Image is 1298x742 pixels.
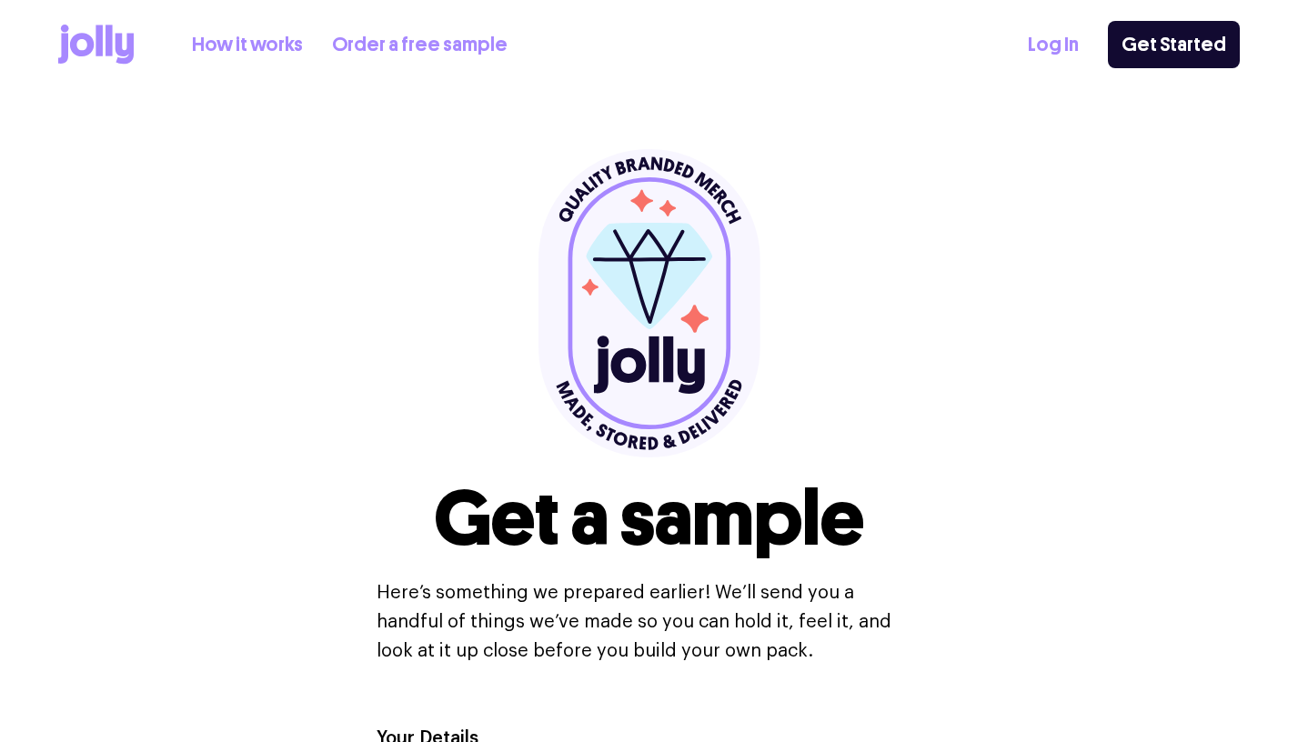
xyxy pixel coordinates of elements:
a: Get Started [1108,21,1240,68]
a: Log In [1028,30,1079,60]
p: Here’s something we prepared earlier! We’ll send you a handful of things we’ve made so you can ho... [377,578,922,666]
h1: Get a sample [434,480,864,556]
a: Order a free sample [332,30,508,60]
a: How it works [192,30,303,60]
